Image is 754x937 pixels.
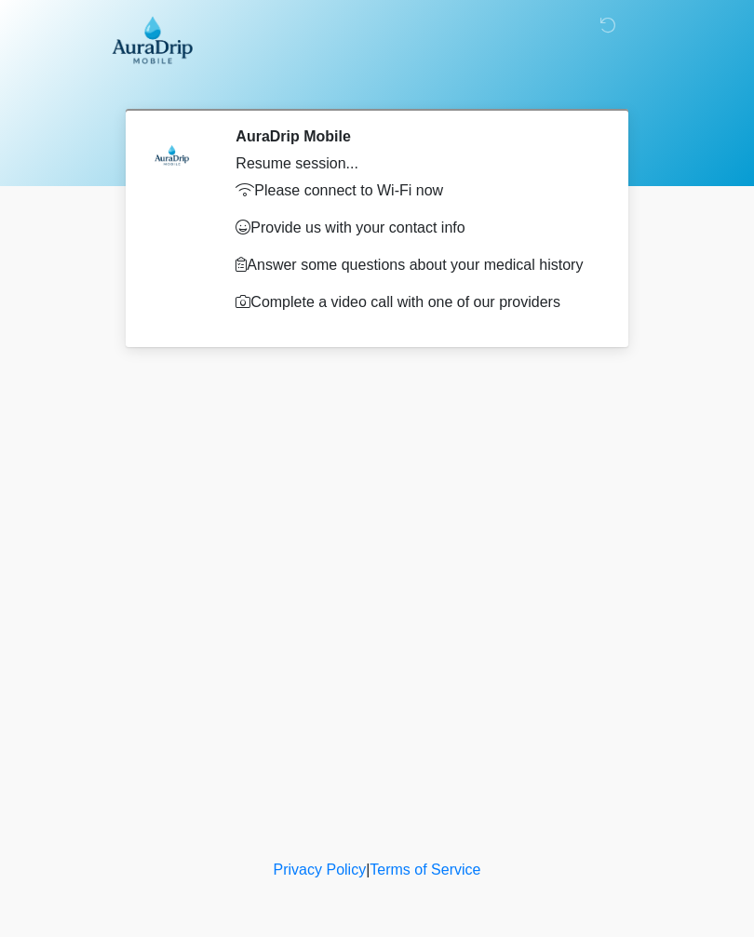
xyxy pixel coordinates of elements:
p: Complete a video call with one of our providers [236,291,596,314]
a: | [366,862,370,877]
a: Privacy Policy [274,862,367,877]
p: Provide us with your contact info [236,217,596,239]
img: Agent Avatar [144,127,200,183]
p: Please connect to Wi-Fi now [236,180,596,202]
img: AuraDrip Mobile Logo [112,14,193,64]
div: Resume session... [236,153,596,175]
h1: ‎ ‎ ‎ [116,67,638,101]
p: Answer some questions about your medical history [236,254,596,276]
a: Terms of Service [370,862,480,877]
h2: AuraDrip Mobile [236,127,596,145]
